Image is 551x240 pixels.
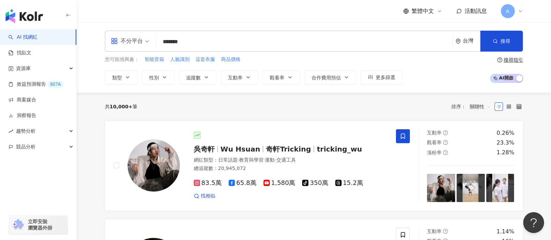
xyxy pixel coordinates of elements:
span: 活動訊息 [465,8,487,14]
a: 洞察報告 [8,112,36,119]
span: environment [456,39,461,44]
button: 搜尋 [480,31,523,52]
a: searchAI 找網紅 [8,34,38,41]
div: 搜尋指引 [504,57,523,63]
span: 運動 [265,157,275,163]
div: 總追蹤數 ： 20,945,072 [194,165,388,172]
a: 商案媒合 [8,96,36,103]
img: post-image [486,174,514,202]
span: 您可能感興趣： [105,56,139,63]
span: 觀看率 [427,140,442,145]
div: 網紅類型 ： [194,157,388,164]
span: Wu Hsuan [221,145,260,153]
span: rise [8,129,13,134]
span: 教育與學習 [239,157,263,163]
span: 性別 [149,75,159,80]
span: 交通工具 [276,157,296,163]
span: 1,580萬 [263,179,296,187]
a: 效益預測報告BETA [8,81,63,88]
div: 1.14% [497,228,514,235]
div: 0.26% [497,129,514,137]
span: 競品分析 [16,139,36,155]
img: post-image [427,174,455,202]
span: 互動率 [427,229,442,234]
img: chrome extension [11,219,25,230]
a: chrome extension立即安裝 瀏覽器外掛 [9,215,68,234]
span: · [275,157,276,163]
img: KOL Avatar [128,139,180,192]
span: 類型 [112,75,122,80]
span: question-circle [443,130,448,135]
div: 1.28% [497,149,514,156]
span: 繁體中文 [412,7,434,15]
a: KOL Avatar吳奇軒Wu Hsuan奇軒Trickingtricking_wu網紅類型：日常話題·教育與學習·運動·交通工具總追蹤數：20,945,07283.5萬65.8萬1,580萬3... [105,121,523,211]
span: · [263,157,265,163]
button: 類型 [105,70,138,84]
span: 搜尋 [500,38,510,44]
span: 趨勢分析 [16,123,36,139]
span: 吳奇軒 [194,145,215,153]
span: question-circle [443,140,448,145]
div: 不分平台 [111,36,143,47]
span: 關聯性 [470,101,491,112]
span: tricking_wu [317,145,362,153]
span: · [238,157,239,163]
span: 智能音箱 [145,56,164,63]
div: 台灣 [463,38,480,44]
div: 23.3% [497,139,514,147]
span: A [506,7,510,15]
img: post-image [457,174,485,202]
span: appstore [111,38,118,45]
span: 資源庫 [16,61,31,76]
span: 日常話題 [218,157,238,163]
div: 共 筆 [105,104,138,109]
span: 10,000+ [110,104,133,109]
span: 65.8萬 [229,179,257,187]
span: 漲粉率 [427,150,442,155]
div: 排序： [451,101,495,112]
span: 350萬 [302,179,328,187]
a: 找貼文 [8,49,31,56]
button: 性別 [142,70,175,84]
span: question-circle [443,229,448,234]
a: 找相似 [194,193,215,200]
span: 立即安裝 瀏覽器外掛 [28,218,52,231]
span: question-circle [443,150,448,155]
span: 83.5萬 [194,179,222,187]
span: question-circle [497,57,502,62]
button: 智能音箱 [144,56,164,63]
span: 奇軒Tricking [266,145,311,153]
img: logo [6,9,43,23]
span: 15.2萬 [335,179,363,187]
span: 互動率 [427,130,442,136]
iframe: Help Scout Beacon - Open [523,212,544,233]
span: 找相似 [201,193,215,200]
